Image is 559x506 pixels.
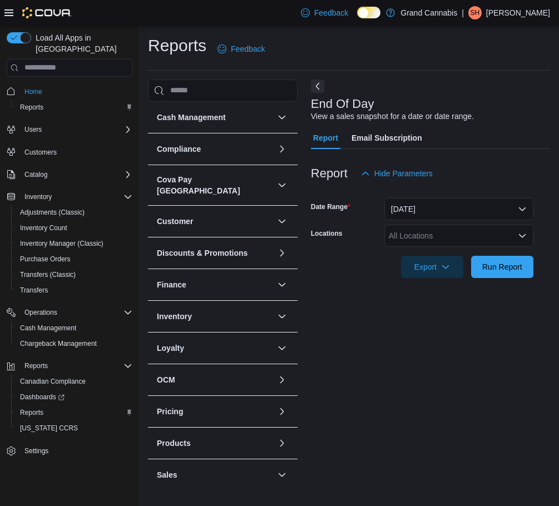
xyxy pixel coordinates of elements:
a: Transfers [16,284,52,297]
span: [US_STATE] CCRS [20,424,78,433]
a: Canadian Compliance [16,375,90,388]
label: Locations [311,229,343,238]
button: Reports [11,405,137,420]
button: Chargeback Management [11,336,137,351]
button: Run Report [471,256,533,278]
button: Customers [2,144,137,160]
button: Catalog [2,167,137,182]
span: Users [20,123,132,136]
span: Washington CCRS [16,421,132,435]
h3: Cash Management [157,112,226,123]
span: Cash Management [20,324,76,333]
h3: Report [311,167,348,180]
button: Customer [157,216,273,227]
button: [US_STATE] CCRS [11,420,137,436]
button: Discounts & Promotions [275,246,289,260]
label: Date Range [311,202,350,211]
button: Purchase Orders [11,251,137,267]
button: Settings [2,443,137,459]
button: Products [275,436,289,450]
button: Sales [275,468,289,482]
h3: Finance [157,279,186,290]
span: Hide Parameters [374,168,433,179]
a: Settings [20,444,53,458]
h3: Sales [157,469,177,480]
span: Transfers (Classic) [20,270,76,279]
button: Products [157,438,273,449]
a: Cash Management [16,321,81,335]
button: OCM [157,374,273,385]
span: Report [313,127,338,149]
span: Users [24,125,42,134]
button: Catalog [20,168,52,181]
button: Users [20,123,46,136]
button: Compliance [157,143,273,155]
span: Customers [20,145,132,159]
a: Inventory Manager (Classic) [16,237,108,250]
span: Settings [24,447,48,455]
h3: Products [157,438,191,449]
button: Cova Pay [GEOGRAPHIC_DATA] [157,174,273,196]
a: Adjustments (Classic) [16,206,89,219]
button: Open list of options [518,231,527,240]
h3: Discounts & Promotions [157,247,248,259]
span: Reports [20,103,43,112]
span: Reports [16,406,132,419]
h3: Customer [157,216,193,227]
button: Transfers (Classic) [11,267,137,282]
button: Cova Pay [GEOGRAPHIC_DATA] [275,178,289,192]
span: Transfers (Classic) [16,268,132,281]
a: Chargeback Management [16,337,101,350]
button: Compliance [275,142,289,156]
span: Chargeback Management [20,339,97,348]
button: Reports [2,358,137,374]
span: Customers [24,148,57,157]
a: Feedback [296,2,353,24]
h3: Compliance [157,143,201,155]
button: Home [2,83,137,100]
button: Next [311,80,324,93]
span: Chargeback Management [16,337,132,350]
a: Inventory Count [16,221,72,235]
a: Reports [16,406,48,419]
span: Home [24,87,42,96]
span: Canadian Compliance [20,377,86,386]
button: OCM [275,373,289,386]
button: Loyalty [157,343,273,354]
span: Dark Mode [357,18,358,19]
nav: Complex example [7,79,132,488]
span: Purchase Orders [16,252,132,266]
span: Reports [24,361,48,370]
span: Settings [20,444,132,458]
span: Feedback [314,7,348,18]
p: | [462,6,464,19]
input: Dark Mode [357,7,380,18]
button: Finance [157,279,273,290]
button: Inventory [2,189,137,205]
h3: End Of Day [311,97,374,111]
button: Operations [20,306,62,319]
span: Transfers [16,284,132,297]
button: Cash Management [157,112,273,123]
button: Loyalty [275,341,289,355]
button: Pricing [275,405,289,418]
span: Load All Apps in [GEOGRAPHIC_DATA] [31,32,132,54]
a: Transfers (Classic) [16,268,80,281]
button: Pricing [157,406,273,417]
span: Inventory Manager (Classic) [20,239,103,248]
div: Stephanie Harrietha [468,6,482,19]
span: Dashboards [20,393,65,401]
a: Reports [16,101,48,114]
span: Canadian Compliance [16,375,132,388]
a: Dashboards [11,389,137,405]
span: Feedback [231,43,265,54]
button: Operations [2,305,137,320]
button: Inventory [20,190,56,204]
span: SH [471,6,480,19]
span: Cash Management [16,321,132,335]
span: Catalog [20,168,132,181]
button: Canadian Compliance [11,374,137,389]
button: Export [401,256,463,278]
span: Inventory [20,190,132,204]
